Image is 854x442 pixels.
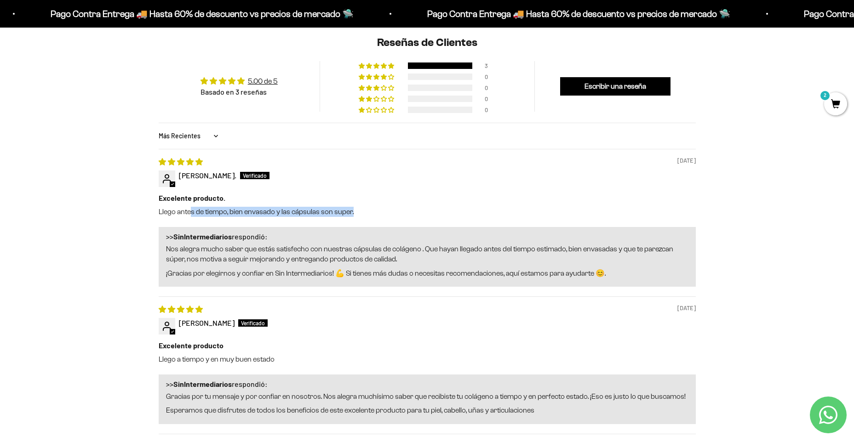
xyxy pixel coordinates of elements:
[173,380,232,388] b: SinIntermediarios
[824,100,847,110] a: 2
[166,405,688,415] p: Esperamos que disfrutes de todos los beneficios de este excelente producto para tu piel, cabello,...
[49,6,352,21] p: Pago Contra Entrega 🚚 Hasta 60% de descuento vs precios de mercado 🛸
[359,62,395,69] div: 100% (3) reviews with 5 star rating
[159,207,696,217] p: Llego antes de tiempo, bien envasado y las cápsulas son super.
[159,305,203,313] span: 5 star review
[820,90,831,101] mark: 2
[159,340,696,351] b: Excelente producto
[425,6,728,21] p: Pago Contra Entrega 🚚 Hasta 60% de descuento vs precios de mercado 🛸
[248,77,278,85] a: 5.00 de 5
[677,157,696,165] span: [DATE]
[179,171,236,180] span: [PERSON_NAME].
[179,318,235,327] span: [PERSON_NAME]
[173,232,232,241] b: SinIntermediarios
[166,232,688,242] div: >> respondió:
[159,127,221,145] select: Sort dropdown
[485,62,496,69] div: 3
[166,391,688,402] p: Gracias por tu mensaje y por confiar en nosotros. Nos alegra muchísimo saber que recibiste tu col...
[159,354,696,364] p: Llego a tiempo y en muy buen estado
[201,76,278,86] div: Average rating is 5.00 stars
[677,304,696,312] span: [DATE]
[201,87,278,97] div: Basado en 3 reseñas
[560,77,671,96] a: Escribir una reseña
[166,244,688,265] p: Nos alegra mucho saber que estás satisfecho con nuestras cápsulas de colágeno . Que hayan llegado...
[159,157,203,166] span: 5 star review
[166,268,688,278] p: ¡Gracias por elegirnos y confiar en Sin Intermediarios! 💪 Si tienes más dudas o necesitas recomen...
[159,35,696,51] h2: Reseñas de Clientes
[166,379,688,389] div: >> respondió:
[159,193,696,203] b: Excelente producto.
